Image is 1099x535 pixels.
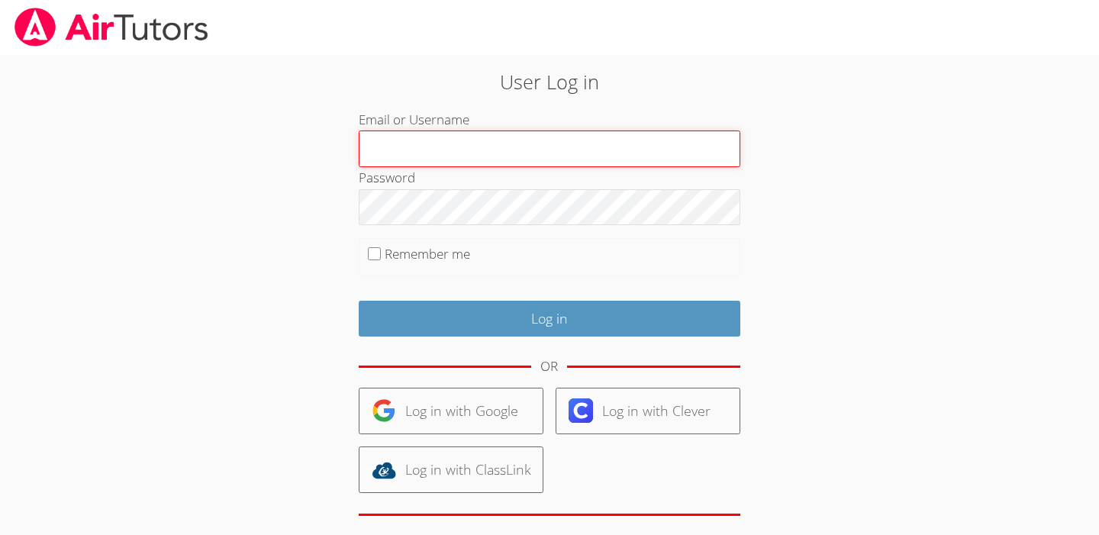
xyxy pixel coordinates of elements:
h2: User Log in [253,67,846,96]
img: airtutors_banner-c4298cdbf04f3fff15de1276eac7730deb9818008684d7c2e4769d2f7ddbe033.png [13,8,210,47]
a: Log in with Clever [556,388,740,434]
a: Log in with Google [359,388,543,434]
img: google-logo-50288ca7cdecda66e5e0955fdab243c47b7ad437acaf1139b6f446037453330a.svg [372,398,396,423]
label: Remember me [385,245,470,263]
img: classlink-logo-d6bb404cc1216ec64c9a2012d9dc4662098be43eaf13dc465df04b49fa7ab582.svg [372,458,396,482]
img: clever-logo-6eab21bc6e7a338710f1a6ff85c0baf02591cd810cc4098c63d3a4b26e2feb20.svg [569,398,593,423]
div: OR [540,356,558,378]
label: Password [359,169,415,186]
a: Log in with ClassLink [359,446,543,493]
label: Email or Username [359,111,469,128]
input: Log in [359,301,740,337]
